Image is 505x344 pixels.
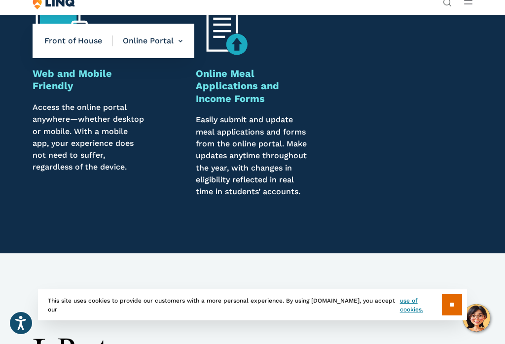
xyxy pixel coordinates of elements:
[44,35,113,46] span: Front of House
[113,24,182,58] li: Online Portal
[196,68,279,104] strong: Online Meal Applications and Income Forms
[33,68,112,92] strong: Web and Mobile Friendly
[33,102,146,198] p: Access the online portal anywhere—whether desktop or mobile. With a mobile app, your experience d...
[400,296,442,314] a: use of cookies.
[196,114,310,198] p: Easily submit and update meal applications and forms from the online portal. Make updates anytime...
[38,289,467,320] div: This site uses cookies to provide our customers with a more personal experience. By using [DOMAIN...
[463,304,490,332] button: Hello, have a question? Let’s chat.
